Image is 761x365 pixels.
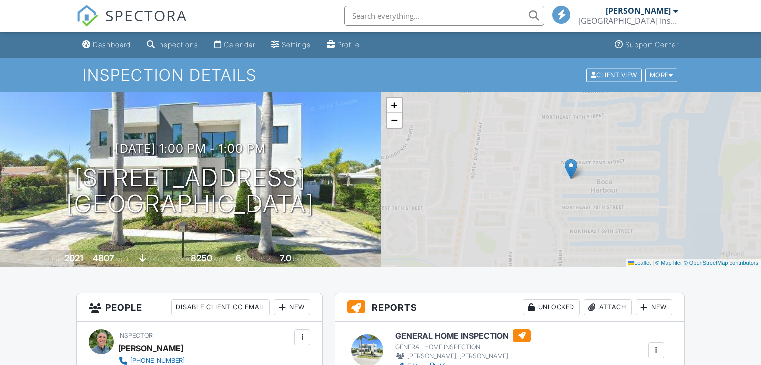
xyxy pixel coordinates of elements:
[293,255,321,263] span: bathrooms
[523,299,580,315] div: Unlocked
[584,299,632,315] div: Attach
[282,40,311,49] div: Settings
[116,255,130,263] span: sq. ft.
[387,98,402,113] a: Zoom in
[391,99,397,111] span: +
[171,299,270,315] div: Disable Client CC Email
[210,36,259,54] a: Calendar
[52,255,63,263] span: Built
[586,68,642,82] div: Client View
[243,255,270,263] span: bedrooms
[191,253,212,263] div: 8250
[118,341,183,356] div: [PERSON_NAME]
[684,260,758,266] a: © OpenStreetMap contributors
[323,36,364,54] a: Profile
[76,5,98,27] img: The Best Home Inspection Software - Spectora
[280,253,291,263] div: 7.0
[76,13,187,34] a: SPECTORA
[337,40,360,49] div: Profile
[83,66,678,84] h1: Inspection Details
[105,5,187,26] span: SPECTORA
[628,260,651,266] a: Leaflet
[130,357,185,365] div: [PHONE_NUMBER]
[66,165,314,218] h1: [STREET_ADDRESS] [GEOGRAPHIC_DATA]
[395,351,531,361] div: [PERSON_NAME], [PERSON_NAME]
[625,40,679,49] div: Support Center
[585,71,644,78] a: Client View
[565,159,577,179] img: Marker
[77,293,322,322] h3: People
[387,113,402,128] a: Zoom out
[93,40,131,49] div: Dashboard
[645,68,678,82] div: More
[655,260,682,266] a: © MapTiler
[606,6,671,16] div: [PERSON_NAME]
[391,114,397,126] span: −
[168,255,189,263] span: Lot Size
[224,40,255,49] div: Calendar
[611,36,683,54] a: Support Center
[395,343,531,351] div: GENERAL HOME INSPECTION
[267,36,315,54] a: Settings
[652,260,654,266] span: |
[395,329,531,342] h6: GENERAL HOME INSPECTION
[335,293,684,322] h3: Reports
[214,255,226,263] span: sq.ft.
[578,16,678,26] div: 5th Avenue Building Inspections, Inc.
[236,253,241,263] div: 6
[395,329,531,361] a: GENERAL HOME INSPECTION GENERAL HOME INSPECTION [PERSON_NAME], [PERSON_NAME]
[78,36,135,54] a: Dashboard
[274,299,310,315] div: New
[115,142,266,155] h3: [DATE] 1:00 pm - 1:00 pm
[93,253,114,263] div: 4807
[157,40,198,49] div: Inspections
[118,332,153,339] span: Inspector
[636,299,672,315] div: New
[143,36,202,54] a: Inspections
[148,255,159,263] span: slab
[344,6,544,26] input: Search everything...
[64,253,83,263] div: 2021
